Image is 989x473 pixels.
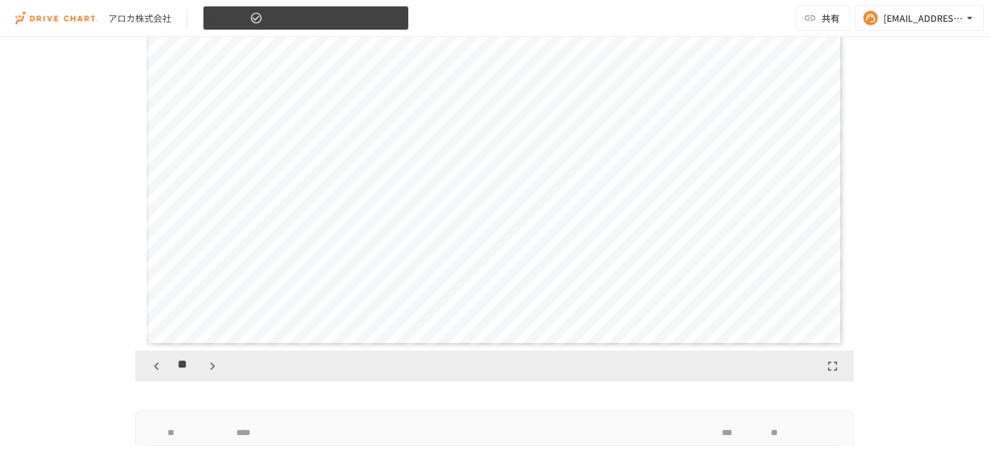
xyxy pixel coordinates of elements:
[15,8,98,28] img: i9VDDS9JuLRLX3JIUyK59LcYp6Y9cayLPHs4hOxMB9W
[108,12,171,25] div: アロカ株式会社
[855,5,984,31] button: [EMAIL_ADDRESS][DOMAIN_NAME]
[822,11,840,25] span: 共有
[883,10,963,26] div: [EMAIL_ADDRESS][DOMAIN_NAME]
[796,5,850,31] button: 共有
[203,6,409,31] button: 振り返り
[211,10,247,26] span: 振り返り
